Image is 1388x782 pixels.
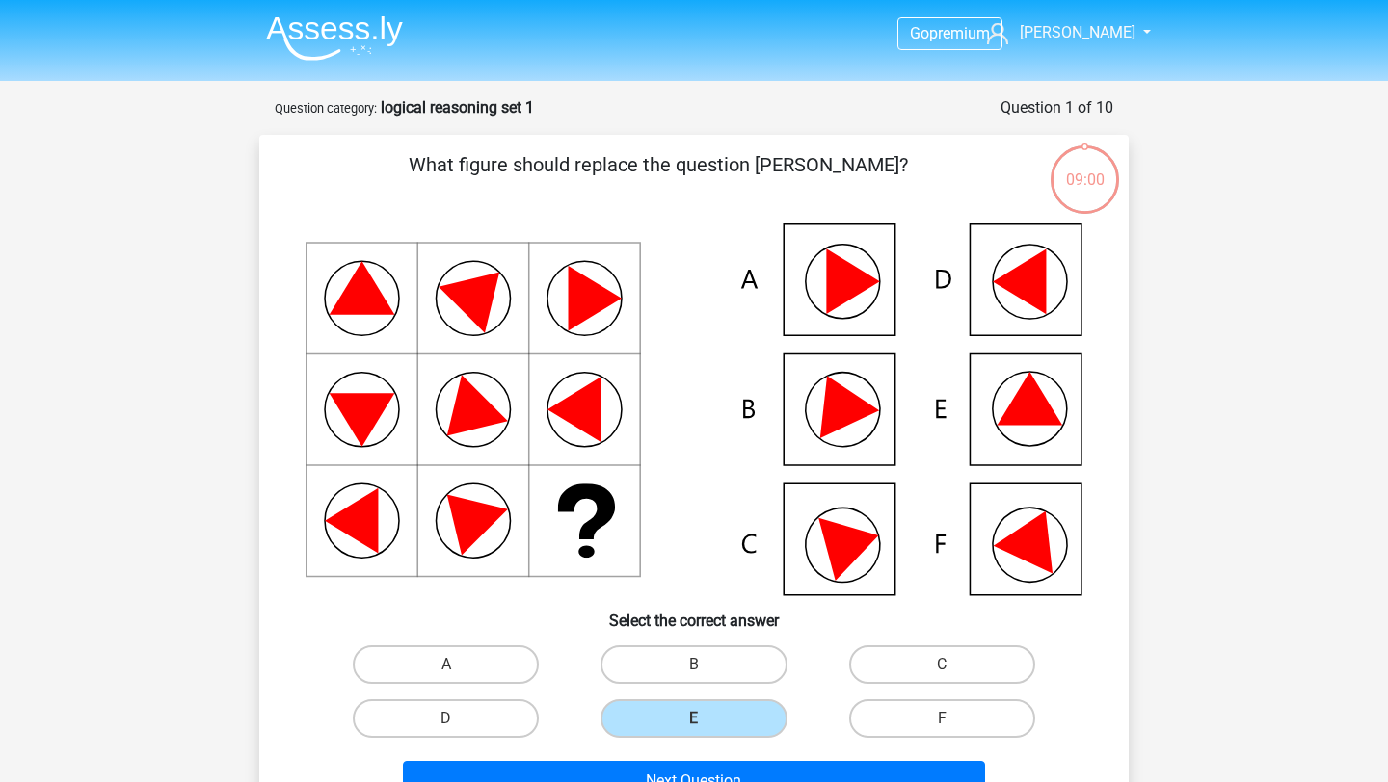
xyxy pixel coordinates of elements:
label: A [353,645,539,684]
strong: logical reasoning set 1 [381,98,534,117]
label: F [849,699,1035,738]
div: Question 1 of 10 [1001,96,1113,119]
label: E [601,699,787,738]
p: What figure should replace the question [PERSON_NAME]? [290,150,1026,208]
a: [PERSON_NAME] [979,21,1137,44]
label: D [353,699,539,738]
small: Question category: [275,101,377,116]
label: C [849,645,1035,684]
span: [PERSON_NAME] [1020,23,1135,41]
img: Assessly [266,15,403,61]
span: Go [910,24,929,42]
a: Gopremium [898,20,1001,46]
label: B [601,645,787,684]
span: premium [929,24,990,42]
h6: Select the correct answer [290,596,1098,630]
div: 09:00 [1049,143,1121,192]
